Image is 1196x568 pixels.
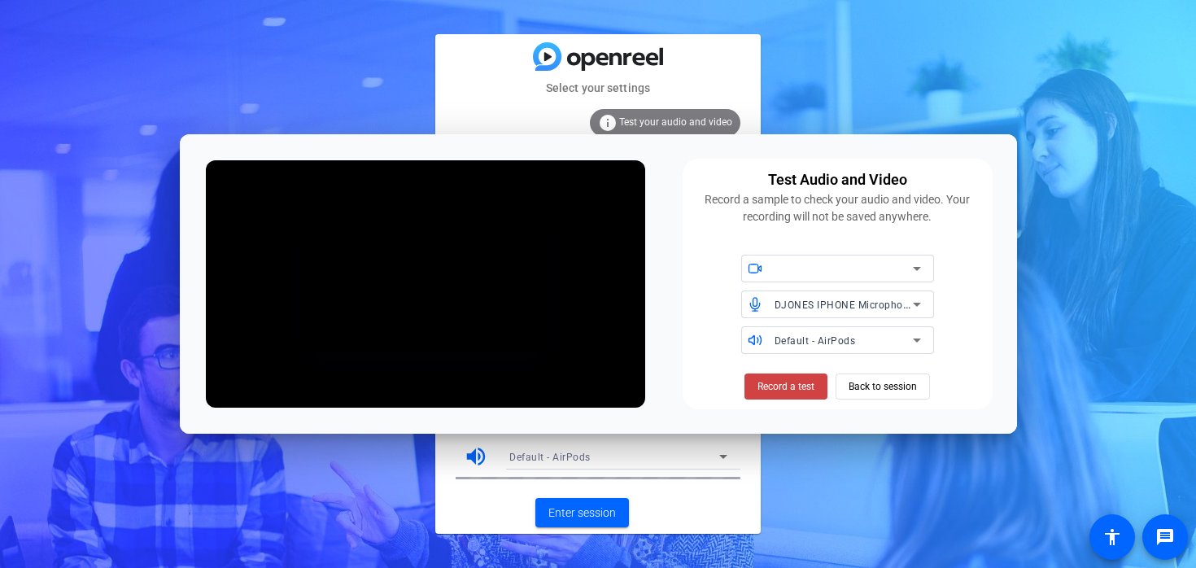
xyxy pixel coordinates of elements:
[775,335,856,347] span: Default - AirPods
[548,505,616,522] span: Enter session
[533,42,663,71] img: blue-gradient.svg
[598,113,618,133] mat-icon: info
[1155,527,1175,547] mat-icon: message
[768,168,907,191] div: Test Audio and Video
[775,298,914,311] span: DJONES IPHONE Microphone
[1102,527,1122,547] mat-icon: accessibility
[757,379,814,394] span: Record a test
[692,191,983,225] div: Record a sample to check your audio and video. Your recording will not be saved anywhere.
[849,371,917,402] span: Back to session
[464,444,488,469] mat-icon: volume_up
[744,374,827,400] button: Record a test
[509,452,591,463] span: Default - AirPods
[619,116,732,128] span: Test your audio and video
[435,79,761,97] mat-card-subtitle: Select your settings
[836,374,930,400] button: Back to session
